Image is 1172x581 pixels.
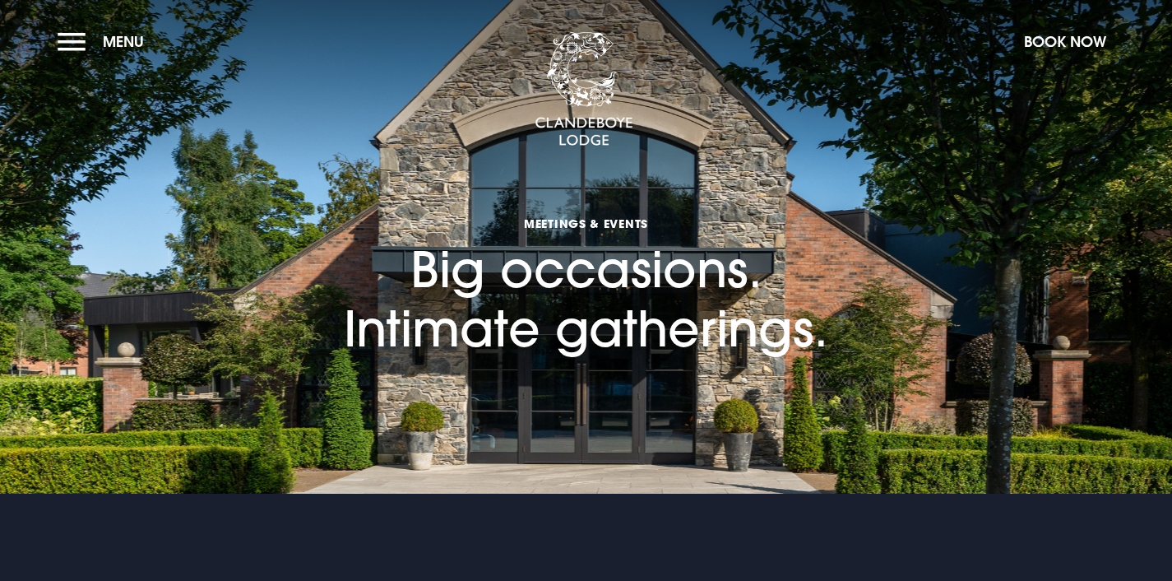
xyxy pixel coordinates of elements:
[58,24,152,59] button: Menu
[535,32,633,147] img: Clandeboye Lodge
[344,216,828,231] span: Meetings & Events
[344,144,828,359] h1: Big occasions. Intimate gatherings.
[103,32,144,51] span: Menu
[1016,24,1114,59] button: Book Now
